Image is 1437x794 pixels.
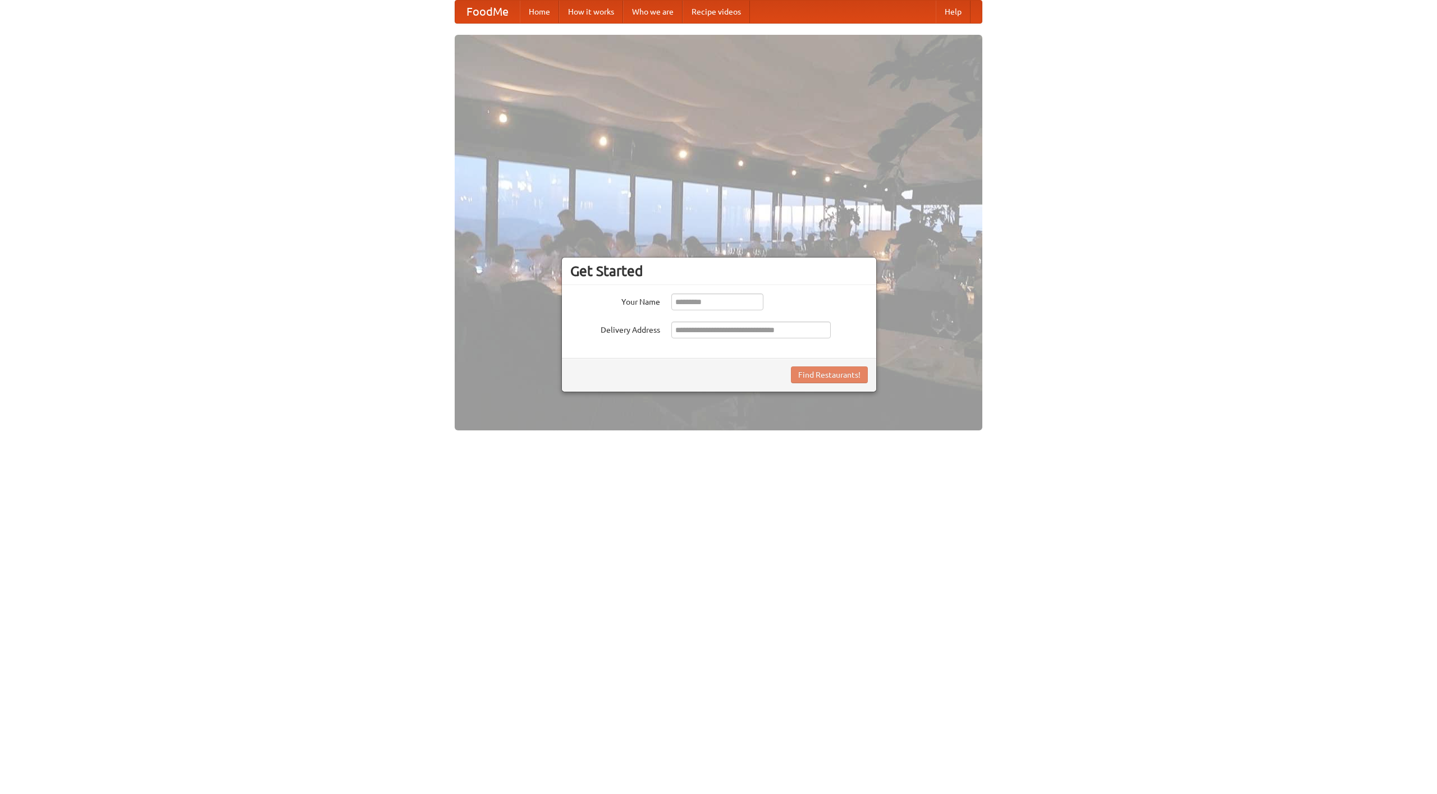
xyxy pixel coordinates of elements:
a: Who we are [623,1,683,23]
label: Delivery Address [570,322,660,336]
a: Recipe videos [683,1,750,23]
h3: Get Started [570,263,868,279]
a: Help [936,1,971,23]
a: How it works [559,1,623,23]
button: Find Restaurants! [791,366,868,383]
label: Your Name [570,293,660,307]
a: Home [520,1,559,23]
a: FoodMe [455,1,520,23]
